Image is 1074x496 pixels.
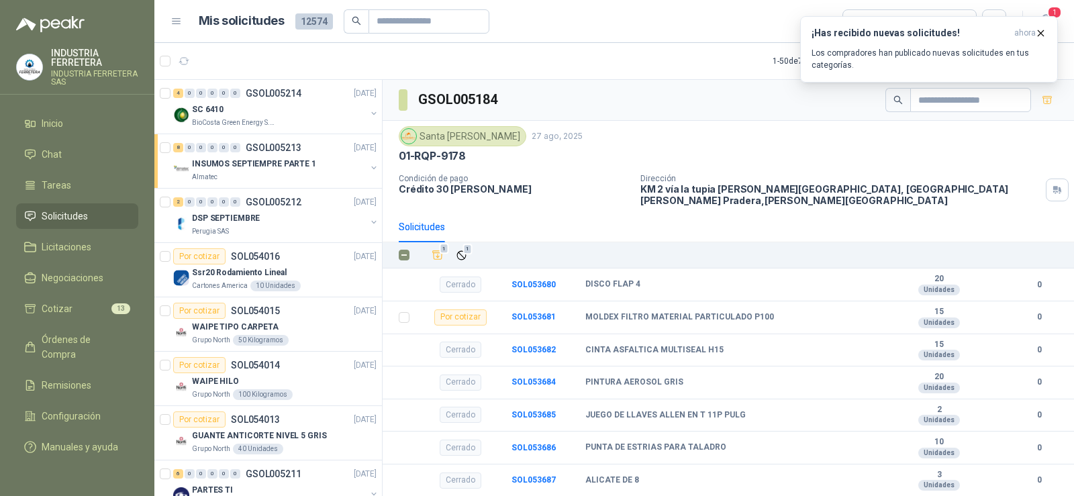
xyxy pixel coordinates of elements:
div: 0 [230,197,240,207]
div: 2 [173,197,183,207]
span: 1 [1047,6,1062,19]
p: GSOL005212 [246,197,301,207]
span: Cotizar [42,301,72,316]
div: 0 [230,89,240,98]
div: Unidades [918,350,960,360]
b: MOLDEX FILTRO MATERIAL PARTICULADO P100 [585,312,774,323]
a: 4 0 0 0 0 0 GSOL005214[DATE] Company LogoSC 6410BioCosta Green Energy S.A.S [173,85,379,128]
p: Almatec [192,172,217,183]
span: ahora [1014,28,1036,39]
a: Por cotizarSOL054015[DATE] Company LogoWAIPE TIPO CARPETAGrupo North50 Kilogramos [154,297,382,352]
img: Logo peakr [16,16,85,32]
div: Cerrado [440,342,481,358]
div: 6 [173,469,183,479]
p: GUANTE ANTICORTE NIVEL 5 GRIS [192,430,327,442]
div: Unidades [918,285,960,295]
div: 4 [173,89,183,98]
span: Solicitudes [42,209,88,224]
div: 0 [207,89,217,98]
a: Cotizar13 [16,296,138,321]
p: Ssr20 Rodamiento Lineal [192,266,287,279]
div: 0 [207,469,217,479]
a: Órdenes de Compra [16,327,138,367]
button: ¡Has recibido nuevas solicitudes!ahora Los compradores han publicado nuevas solicitudes en tus ca... [800,16,1058,83]
p: BioCosta Green Energy S.A.S [192,117,277,128]
p: Perugia SAS [192,226,229,237]
div: 8 [173,143,183,152]
button: Añadir [428,246,447,264]
a: Manuales y ayuda [16,434,138,460]
div: 0 [207,143,217,152]
div: 100 Kilogramos [233,389,293,400]
a: Tareas [16,172,138,198]
p: 27 ago, 2025 [532,130,583,143]
p: [DATE] [354,305,377,317]
span: Inicio [42,116,63,131]
div: 10 Unidades [250,281,301,291]
span: Tareas [42,178,71,193]
span: Órdenes de Compra [42,332,126,362]
div: 0 [219,469,229,479]
p: [DATE] [354,468,377,481]
a: SOL053681 [511,312,556,321]
a: SOL053682 [511,345,556,354]
div: Por cotizar [173,411,226,428]
a: SOL053686 [511,443,556,452]
a: SOL053684 [511,377,556,387]
a: Inicio [16,111,138,136]
div: Todas [851,14,879,29]
p: Grupo North [192,335,230,346]
b: PINTURA AEROSOL GRIS [585,377,683,388]
p: INSUMOS SEPTIEMPRE PARTE 1 [192,158,316,170]
div: Por cotizar [434,309,487,326]
a: SOL053680 [511,280,556,289]
div: Cerrado [440,277,481,293]
p: SC 6410 [192,103,224,116]
h3: ¡Has recibido nuevas solicitudes! [812,28,1009,39]
a: SOL053685 [511,410,556,419]
div: Cerrado [440,375,481,391]
p: [DATE] [354,87,377,100]
span: Remisiones [42,378,91,393]
div: 0 [207,197,217,207]
span: Configuración [42,409,101,424]
div: 0 [185,89,195,98]
p: [DATE] [354,250,377,263]
p: GSOL005213 [246,143,301,152]
div: Cerrado [440,407,481,423]
p: GSOL005211 [246,469,301,479]
div: Unidades [918,415,960,426]
div: 0 [219,143,229,152]
p: WAIPE TIPO CARPETA [192,321,279,334]
b: ALICATE DE 8 [585,475,639,486]
b: 15 [893,307,985,317]
a: Chat [16,142,138,167]
p: SOL054016 [231,252,280,261]
b: 0 [1020,376,1058,389]
img: Company Logo [173,433,189,449]
img: Company Logo [173,270,189,286]
div: 0 [185,197,195,207]
img: Company Logo [173,324,189,340]
b: 0 [1020,344,1058,356]
div: 1 - 50 de 7902 [773,50,860,72]
div: 40 Unidades [233,444,283,454]
p: DSP SEPTIEMBRE [192,212,260,225]
p: [DATE] [354,142,377,154]
p: [DATE] [354,413,377,426]
p: Dirección [640,174,1040,183]
div: 0 [230,469,240,479]
div: Unidades [918,317,960,328]
span: Licitaciones [42,240,91,254]
b: 15 [893,340,985,350]
b: CINTA ASFALTICA MULTISEAL H15 [585,345,724,356]
p: WAIPE HILO [192,375,239,388]
p: [DATE] [354,359,377,372]
a: Por cotizarSOL054013[DATE] Company LogoGUANTE ANTICORTE NIVEL 5 GRISGrupo North40 Unidades [154,406,382,460]
a: Por cotizarSOL054016[DATE] Company LogoSsr20 Rodamiento LinealCartones America10 Unidades [154,243,382,297]
b: 0 [1020,442,1058,454]
span: 13 [111,303,130,314]
div: 0 [196,469,206,479]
